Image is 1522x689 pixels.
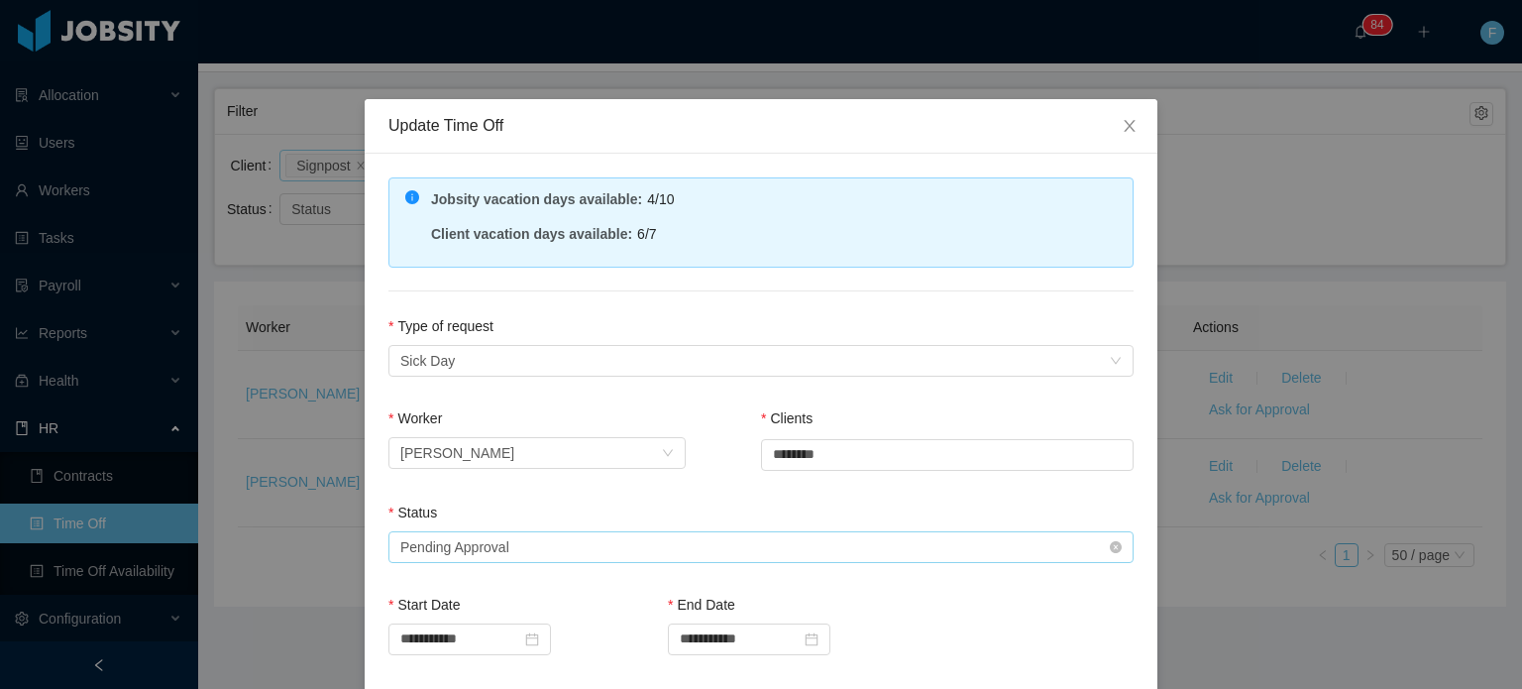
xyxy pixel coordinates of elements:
[388,318,493,334] label: Type of request
[431,226,632,242] strong: Client vacation days available :
[1102,99,1157,155] button: Close
[400,346,455,376] div: Sick Day
[647,191,674,207] span: 4/10
[388,597,460,613] label: Start Date
[761,410,813,426] label: Clients
[525,632,539,646] i: icon: calendar
[400,532,509,562] div: Pending Approval
[1122,118,1138,134] i: icon: close
[388,115,1134,137] div: Update Time Off
[388,505,437,520] label: Status
[668,597,735,613] label: End Date
[388,410,442,426] label: Worker
[431,191,642,207] strong: Jobsity vacation days available :
[637,226,656,242] span: 6/7
[400,438,514,468] div: Gabriel Quiroga
[405,190,419,204] i: icon: info-circle
[1110,541,1122,553] i: icon: close-circle
[805,632,818,646] i: icon: calendar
